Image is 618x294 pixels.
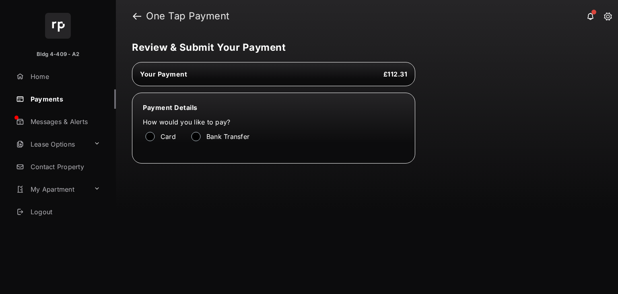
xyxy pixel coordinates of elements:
[132,43,595,52] h5: Review & Submit Your Payment
[206,133,249,141] label: Bank Transfer
[37,50,80,58] p: Bldg 4-409 - A2
[13,180,91,199] a: My Apartment
[146,11,230,21] strong: One Tap Payment
[161,133,176,141] label: Card
[383,70,408,78] span: £112.31
[13,135,91,154] a: Lease Options
[13,202,116,222] a: Logout
[45,13,71,39] img: svg+xml;base64,PHN2ZyB4bWxucz0iaHR0cDovL3d3dy53My5vcmcvMjAwMC9zdmciIHdpZHRoPSI2NCIgaGVpZ2h0PSI2NC...
[143,118,384,126] label: How would you like to pay?
[13,112,116,131] a: Messages & Alerts
[13,157,116,176] a: Contact Property
[13,89,116,109] a: Payments
[143,104,198,112] span: Payment Details
[13,67,116,86] a: Home
[140,70,187,78] span: Your Payment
